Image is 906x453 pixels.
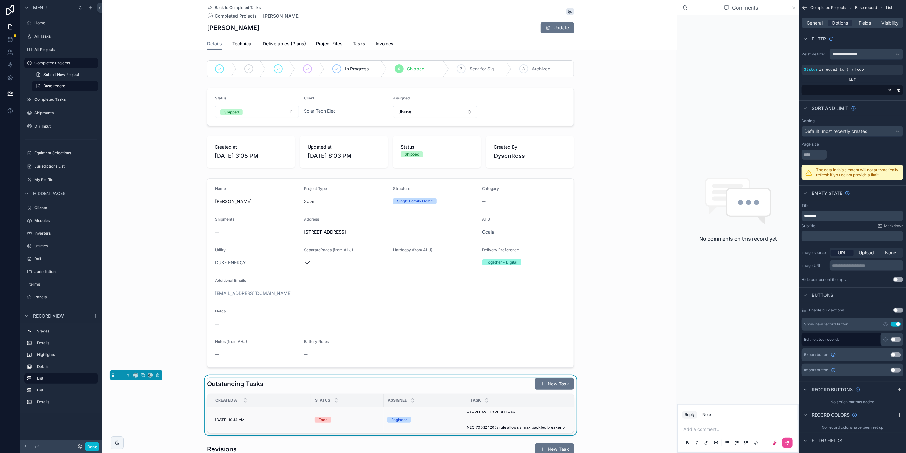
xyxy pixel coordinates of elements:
a: Completed Tasks [24,94,98,105]
a: Base record [32,81,98,91]
button: New Task [535,378,574,390]
span: Export button [804,352,828,357]
a: Technical [232,38,253,51]
label: List [37,376,93,381]
span: Import button [804,368,828,373]
a: Project Files [316,38,342,51]
a: Engineer [387,417,463,423]
div: Engineer [391,417,407,423]
a: All Tasks [24,31,98,41]
label: Stages [37,329,96,334]
a: terms [24,279,98,289]
label: Jurisdictions List [34,164,97,169]
div: Hide component if empty [802,277,847,282]
button: Reply [682,411,697,419]
a: Equiment Selections [24,148,98,158]
span: Todo [855,68,864,72]
span: Record colors [812,412,850,418]
span: Filter fields [812,437,842,444]
span: Record view [33,313,64,319]
span: Comments [732,4,758,11]
span: Tasks [353,40,365,47]
label: Relative filter [802,52,827,57]
a: Clients [24,203,98,213]
a: My Profile [24,175,98,185]
label: My Profile [34,177,97,182]
a: DIY Input [24,121,98,131]
span: [PERSON_NAME] [263,13,300,19]
span: Status [315,398,330,403]
label: Completed Tasks [34,97,97,102]
a: Back to Completed Tasks [207,5,261,10]
span: General [807,20,823,26]
label: Details [37,399,96,405]
a: Markdown [878,223,903,229]
label: Panels [34,295,97,300]
div: Note [702,412,711,417]
a: Invoices [376,38,393,51]
span: Empty state [812,190,842,196]
span: Task [471,398,481,403]
a: Tasks [353,38,365,51]
span: Buttons [812,292,833,298]
label: Title [802,203,809,208]
span: is equal to (=) [819,68,853,72]
p: The data in this element will not automatically refresh if you do not provide a limit [816,167,900,178]
h2: No comments on this record yet [699,235,777,243]
a: ***PLEASE EXPEDITE*** NEC 705.12 120% rule allows a max backfed breaker o [467,410,571,430]
div: scrollable content [830,260,903,271]
a: All Projects [24,45,98,55]
span: Upload [859,250,874,256]
div: scrollable content [802,231,903,241]
span: Hidden pages [33,190,66,197]
a: Completed Projects [207,13,257,19]
span: Record buttons [812,386,853,393]
label: terms [29,282,97,287]
label: Clients [34,205,97,210]
span: Details [207,40,222,47]
a: Shipments [24,108,98,118]
span: Completed Projects [215,13,257,19]
div: Show new record button [804,322,848,327]
a: Todo [315,417,380,423]
span: Filter [812,36,826,42]
span: Created at [215,398,239,403]
span: Sort And Limit [812,105,848,112]
label: Image URL [802,263,827,268]
label: Modules [34,218,97,223]
a: Rail [24,254,98,264]
span: Completed Projects [810,5,846,10]
span: Markdown [884,223,903,229]
label: All Tasks [34,34,97,39]
span: Base record [855,5,877,10]
div: AND [802,77,903,83]
span: [DATE] 10:14 AM [215,417,245,422]
span: List [886,5,892,10]
span: Project Files [316,40,342,47]
button: Note [700,411,714,419]
a: Utilities [24,241,98,251]
button: Update [541,22,574,33]
label: Edit related records [804,337,839,342]
span: Technical [232,40,253,47]
span: Base record [43,84,65,89]
div: Todo [319,417,327,423]
a: Modules [24,216,98,226]
label: Shipments [34,110,97,115]
h1: Outstanding Tasks [207,379,263,388]
label: Enable bulk actions [809,308,844,313]
a: Submit New Project [32,69,98,80]
label: DIY Input [34,124,97,129]
a: Jurisdictions List [24,161,98,172]
button: Done [85,442,99,451]
div: scrollable content [20,323,102,413]
a: Deliverables (Plans) [263,38,306,51]
span: Visibility [882,20,899,26]
button: Default: most recently created [802,126,903,137]
span: Menu [33,4,47,11]
span: Status [804,68,818,72]
a: [DATE] 10:14 AM [215,417,307,422]
h1: [PERSON_NAME] [207,23,259,32]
